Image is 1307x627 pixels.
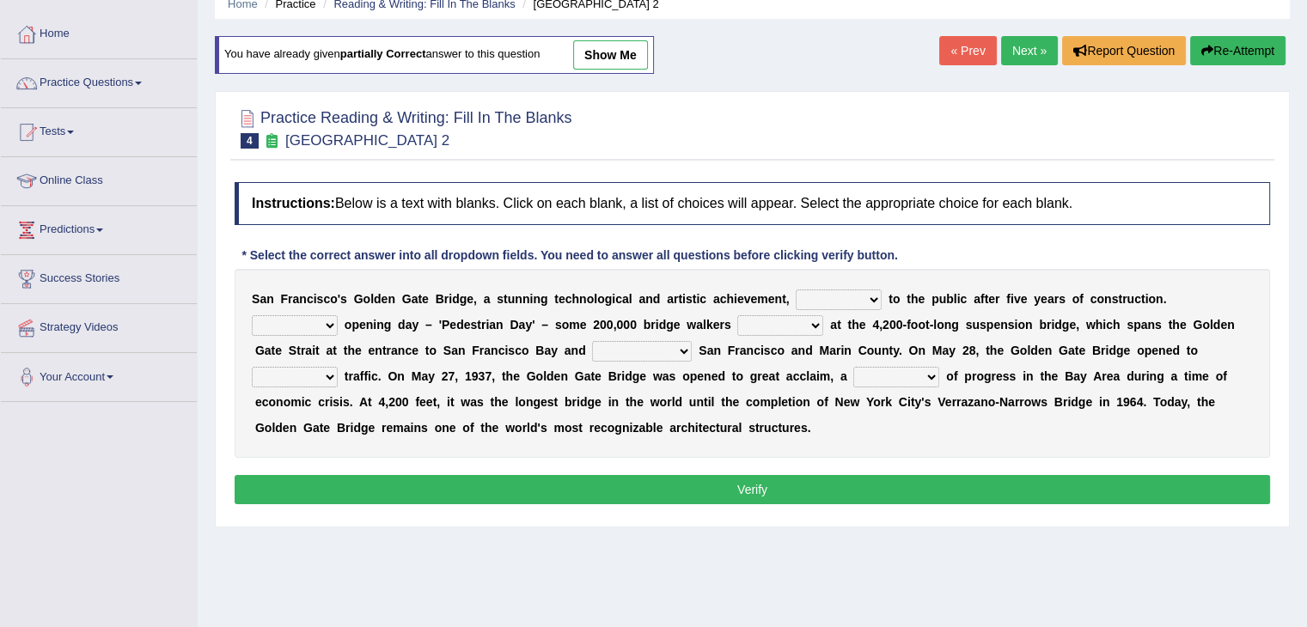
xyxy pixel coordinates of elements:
[467,292,473,306] b: e
[629,292,632,306] b: l
[429,344,437,357] b: o
[388,292,395,306] b: n
[508,344,515,357] b: s
[344,344,348,357] b: t
[252,292,260,306] b: S
[272,344,276,357] b: t
[1155,318,1162,332] b: s
[980,292,985,306] b: f
[293,292,300,306] b: a
[554,292,559,306] b: t
[737,292,744,306] b: e
[622,292,629,306] b: a
[703,318,706,332] b: l
[484,344,491,357] b: a
[682,292,686,306] b: i
[373,318,376,332] b: i
[280,292,288,306] b: F
[535,344,544,357] b: B
[1062,36,1186,65] button: Report Question
[1047,318,1051,332] b: r
[1180,318,1187,332] b: e
[1,157,197,200] a: Online Class
[412,292,418,306] b: a
[615,292,622,306] b: c
[484,292,491,306] b: a
[559,292,565,306] b: e
[696,318,703,332] b: a
[726,292,734,306] b: h
[330,292,338,306] b: o
[830,318,837,332] b: a
[699,344,706,357] b: S
[406,318,412,332] b: a
[1141,292,1145,306] b: t
[644,318,651,332] b: b
[425,344,430,357] b: t
[1190,36,1286,65] button: Re-Attempt
[1220,318,1227,332] b: e
[449,318,456,332] b: e
[580,318,587,332] b: e
[883,318,889,332] b: 2
[436,292,444,306] b: B
[872,318,879,332] b: 4
[301,344,305,357] b: r
[893,292,901,306] b: o
[439,318,442,332] b: '
[594,292,597,306] b: l
[713,344,721,357] b: n
[391,344,398,357] b: a
[597,292,605,306] b: o
[288,292,292,306] b: r
[614,318,617,332] b: ,
[774,292,782,306] b: n
[522,292,530,306] b: n
[215,36,654,74] div: You have already given answer to this question
[1051,318,1054,332] b: i
[1017,318,1025,332] b: o
[315,344,320,357] b: t
[533,292,541,306] b: n
[569,318,579,332] b: m
[382,344,387,357] b: t
[974,292,980,306] b: a
[307,292,314,306] b: c
[666,318,674,332] b: g
[693,292,697,306] b: t
[1014,292,1021,306] b: v
[235,106,572,149] h2: Practice Reading & Writing: Fill In The Blanks
[565,344,571,357] b: a
[366,318,374,332] b: n
[995,292,999,306] b: r
[579,292,587,306] b: n
[879,318,883,332] b: ,
[375,344,382,357] b: n
[896,318,903,332] b: 0
[312,344,315,357] b: i
[600,318,607,332] b: 0
[412,344,418,357] b: e
[907,318,911,332] b: f
[931,292,939,306] b: p
[529,292,533,306] b: i
[1145,292,1148,306] b: i
[1011,292,1014,306] b: i
[1096,318,1103,332] b: h
[1141,318,1148,332] b: a
[645,292,653,306] b: n
[519,318,526,332] b: a
[1,108,197,151] a: Tests
[551,344,558,357] b: y
[479,344,484,357] b: r
[1021,292,1028,306] b: e
[847,318,852,332] b: t
[1113,318,1121,332] b: h
[1072,292,1080,306] b: o
[525,318,532,332] b: y
[889,292,893,306] b: t
[541,318,548,332] b: –
[720,292,727,306] b: c
[449,292,452,306] b: i
[925,318,930,332] b: t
